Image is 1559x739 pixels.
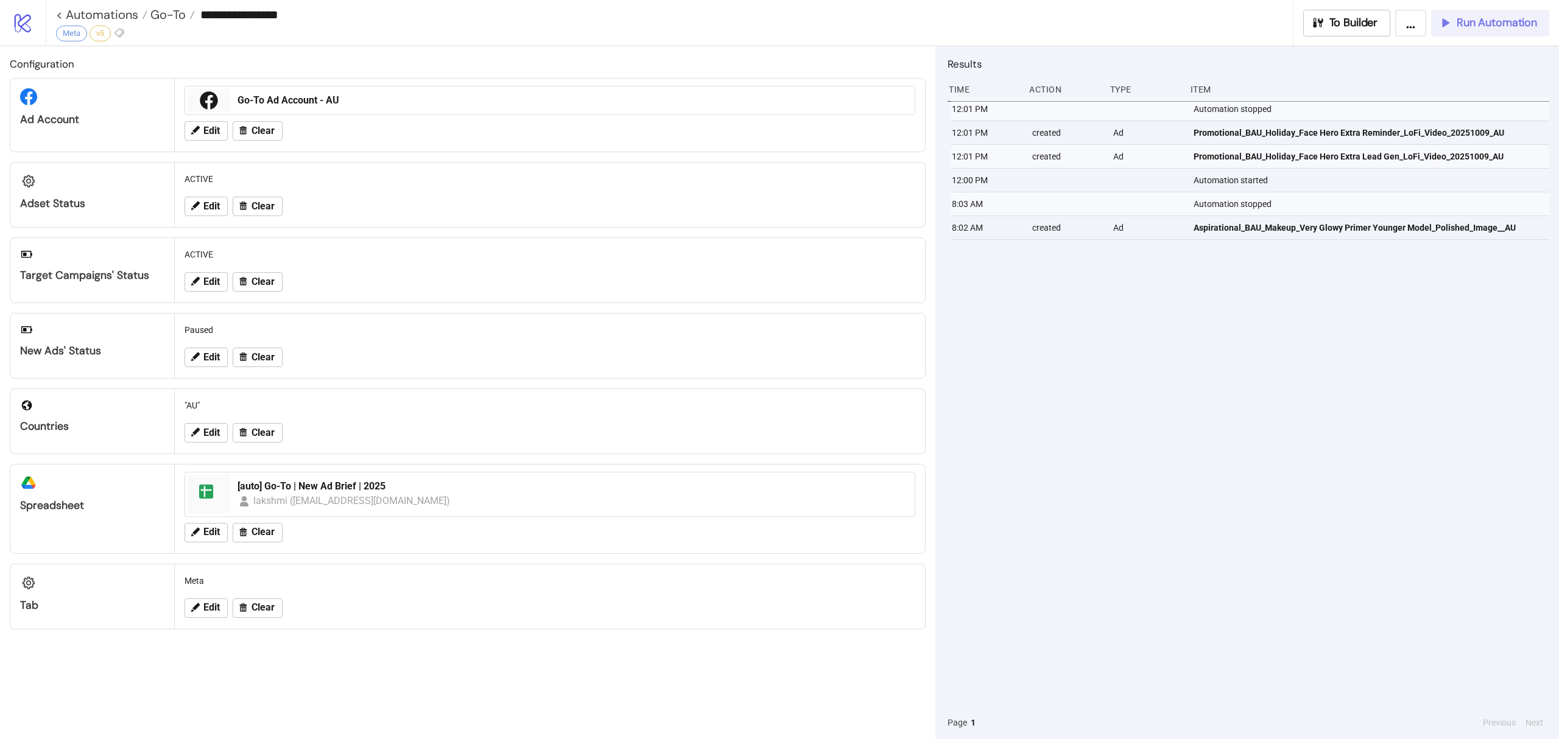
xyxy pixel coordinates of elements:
div: Ad [1112,121,1184,144]
a: < Automations [56,9,147,21]
button: ... [1395,10,1426,37]
div: created [1031,145,1103,168]
button: Clear [233,272,283,292]
button: Edit [185,598,228,618]
div: v5 [90,26,111,41]
button: Clear [233,197,283,216]
div: Action [1028,78,1100,101]
button: Edit [185,523,228,542]
div: Ad [1112,216,1184,239]
button: Edit [185,272,228,292]
span: Clear [252,125,275,136]
div: Go-To Ad Account - AU [238,94,907,107]
div: ACTIVE [180,243,920,266]
h2: Configuration [10,56,926,72]
button: Edit [185,197,228,216]
div: Automation started [1192,169,1552,192]
button: Clear [233,523,283,542]
span: Edit [203,276,220,287]
div: Time [948,78,1019,101]
span: Run Automation [1457,16,1537,30]
div: lakshmi ([EMAIL_ADDRESS][DOMAIN_NAME]) [253,493,451,508]
button: Next [1522,716,1547,729]
button: Clear [233,423,283,443]
div: Type [1109,78,1181,101]
div: Ad [1112,145,1184,168]
div: 8:02 AM [951,216,1022,239]
a: Aspirational_BAU_Makeup_Very Glowy Primer Younger Model_Polished_Image__AU [1194,216,1544,239]
div: Target Campaigns' Status [20,268,164,282]
div: 12:01 PM [951,145,1022,168]
div: Paused [180,318,920,341]
span: To Builder [1329,16,1378,30]
div: 12:01 PM [951,97,1022,121]
button: Edit [185,121,228,141]
div: Meta [180,569,920,592]
div: ACTIVE [180,167,920,191]
button: To Builder [1303,10,1391,37]
span: Clear [252,602,275,613]
div: 12:00 PM [951,169,1022,192]
div: Automation stopped [1192,192,1552,215]
button: Previous [1479,716,1519,729]
div: New Ads' Status [20,344,164,358]
div: Ad Account [20,113,164,127]
h2: Results [948,56,1549,72]
div: 8:03 AM [951,192,1022,215]
span: Promotional_BAU_Holiday_Face Hero Extra Reminder_LoFi_Video_20251009_AU [1194,126,1504,139]
span: Page [948,716,967,729]
span: Edit [203,427,220,438]
span: Edit [203,602,220,613]
div: 12:01 PM [951,121,1022,144]
span: Edit [203,201,220,212]
button: Edit [185,348,228,367]
span: Clear [252,201,275,212]
div: Tab [20,598,164,612]
div: created [1031,216,1103,239]
div: [auto] Go-To | New Ad Brief | 2025 [238,480,907,493]
button: Run Automation [1431,10,1549,37]
span: Aspirational_BAU_Makeup_Very Glowy Primer Younger Model_Polished_Image__AU [1194,221,1516,234]
span: Clear [252,276,275,287]
span: Clear [252,427,275,438]
button: Edit [185,423,228,443]
div: Automation stopped [1192,97,1552,121]
div: Countries [20,419,164,433]
div: created [1031,121,1103,144]
span: Edit [203,352,220,363]
span: Clear [252,527,275,538]
a: Promotional_BAU_Holiday_Face Hero Extra Lead Gen_LoFi_Video_20251009_AU [1194,145,1544,168]
button: Clear [233,348,283,367]
div: Item [1189,78,1549,101]
span: Promotional_BAU_Holiday_Face Hero Extra Lead Gen_LoFi_Video_20251009_AU [1194,150,1504,163]
div: Spreadsheet [20,499,164,513]
button: Clear [233,598,283,618]
a: Promotional_BAU_Holiday_Face Hero Extra Reminder_LoFi_Video_20251009_AU [1194,121,1544,144]
div: "AU" [180,394,920,417]
span: Edit [203,125,220,136]
button: Clear [233,121,283,141]
span: Clear [252,352,275,363]
span: Go-To [147,7,186,23]
div: Adset Status [20,197,164,211]
div: Meta [56,26,87,41]
span: Edit [203,527,220,538]
a: Go-To [147,9,195,21]
button: 1 [967,716,979,729]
